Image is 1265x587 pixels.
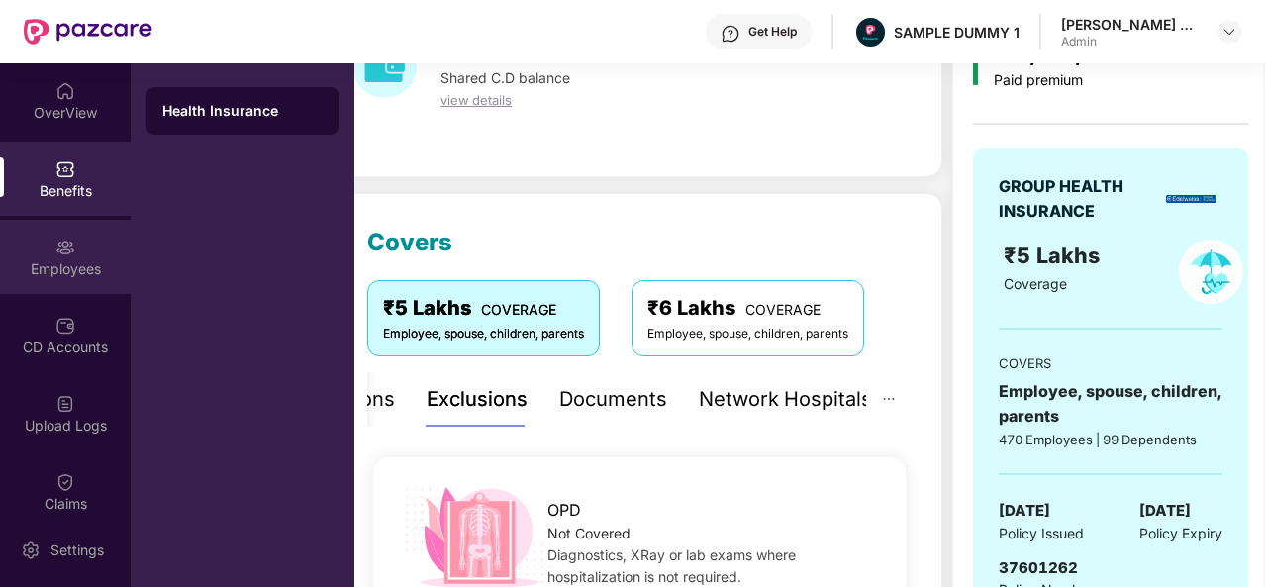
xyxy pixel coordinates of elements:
div: GROUP HEALTH INSURANCE [999,174,1159,224]
img: svg+xml;base64,PHN2ZyBpZD0iQ2xhaW0iIHhtbG5zPSJodHRwOi8vd3d3LnczLm9yZy8yMDAwL3N2ZyIgd2lkdGg9IjIwIi... [55,472,75,492]
div: COVERS [999,353,1222,373]
img: svg+xml;base64,PHN2ZyBpZD0iSG9tZSIgeG1sbnM9Imh0dHA6Ly93d3cudzMub3JnLzIwMDAvc3ZnIiB3aWR0aD0iMjAiIG... [55,81,75,101]
div: ₹5 Lakhs [383,293,584,324]
div: Health Insurance [162,101,323,121]
img: download [352,34,417,98]
span: [DATE] [1139,499,1191,523]
span: ellipsis [882,392,896,406]
span: COVERAGE [745,301,821,318]
img: New Pazcare Logo [24,19,152,45]
img: Pazcare_Alternative_logo-01-01.png [856,18,885,47]
img: svg+xml;base64,PHN2ZyBpZD0iU2V0dGluZy0yMHgyMCIgeG1sbnM9Imh0dHA6Ly93d3cudzMub3JnLzIwMDAvc3ZnIiB3aW... [21,540,41,560]
div: Admin [1061,34,1200,49]
img: svg+xml;base64,PHN2ZyBpZD0iQ0RfQWNjb3VudHMiIGRhdGEtbmFtZT0iQ0QgQWNjb3VudHMiIHhtbG5zPSJodHRwOi8vd3... [55,316,75,336]
span: [DATE] [999,499,1050,523]
img: svg+xml;base64,PHN2ZyBpZD0iRW1wbG95ZWVzIiB4bWxucz0iaHR0cDovL3d3dy53My5vcmcvMjAwMC9zdmciIHdpZHRoPS... [55,238,75,257]
img: policyIcon [1179,240,1243,304]
div: Paid premium [994,72,1139,89]
span: Shared C.D balance [440,69,570,86]
div: Documents [559,384,667,415]
span: Covers [367,228,452,256]
button: ellipsis [866,372,912,427]
span: Coverage [1004,275,1067,292]
span: OPD [547,498,581,523]
div: ₹6 Lakhs [647,293,848,324]
div: Settings [45,540,110,560]
div: Not Covered [547,523,881,544]
img: svg+xml;base64,PHN2ZyBpZD0iQmVuZWZpdHMiIHhtbG5zPSJodHRwOi8vd3d3LnczLm9yZy8yMDAwL3N2ZyIgd2lkdGg9Ij... [55,159,75,179]
div: Employee, spouse, children, parents [383,325,584,343]
img: svg+xml;base64,PHN2ZyBpZD0iRHJvcGRvd24tMzJ4MzIiIHhtbG5zPSJodHRwOi8vd3d3LnczLm9yZy8yMDAwL3N2ZyIgd2... [1221,24,1237,40]
div: SAMPLE DUMMY 1 [894,23,1020,42]
div: [PERSON_NAME] K S [1061,15,1200,34]
span: ₹5 Lakhs [1004,243,1106,268]
span: view details [440,92,512,108]
div: 470 Employees | 99 Dependents [999,430,1222,449]
div: Get Help [748,24,797,40]
span: Policy Expiry [1139,523,1222,544]
img: insurerLogo [1166,195,1216,203]
span: Diagnostics, XRay or lab exams where hospitalization is not required. [547,546,796,585]
div: Exclusions [427,384,528,415]
span: 37601262 [999,558,1078,577]
div: Employee, spouse, children, parents [647,325,848,343]
span: Policy Issued [999,523,1084,544]
div: Employee, spouse, children, parents [999,379,1222,429]
img: svg+xml;base64,PHN2ZyBpZD0iSGVscC0zMngzMiIgeG1sbnM9Imh0dHA6Ly93d3cudzMub3JnLzIwMDAvc3ZnIiB3aWR0aD... [721,24,740,44]
img: svg+xml;base64,PHN2ZyBpZD0iVXBsb2FkX0xvZ3MiIGRhdGEtbmFtZT0iVXBsb2FkIExvZ3MiIHhtbG5zPSJodHRwOi8vd3... [55,394,75,414]
span: COVERAGE [481,301,556,318]
div: Network Hospitals [699,384,872,415]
